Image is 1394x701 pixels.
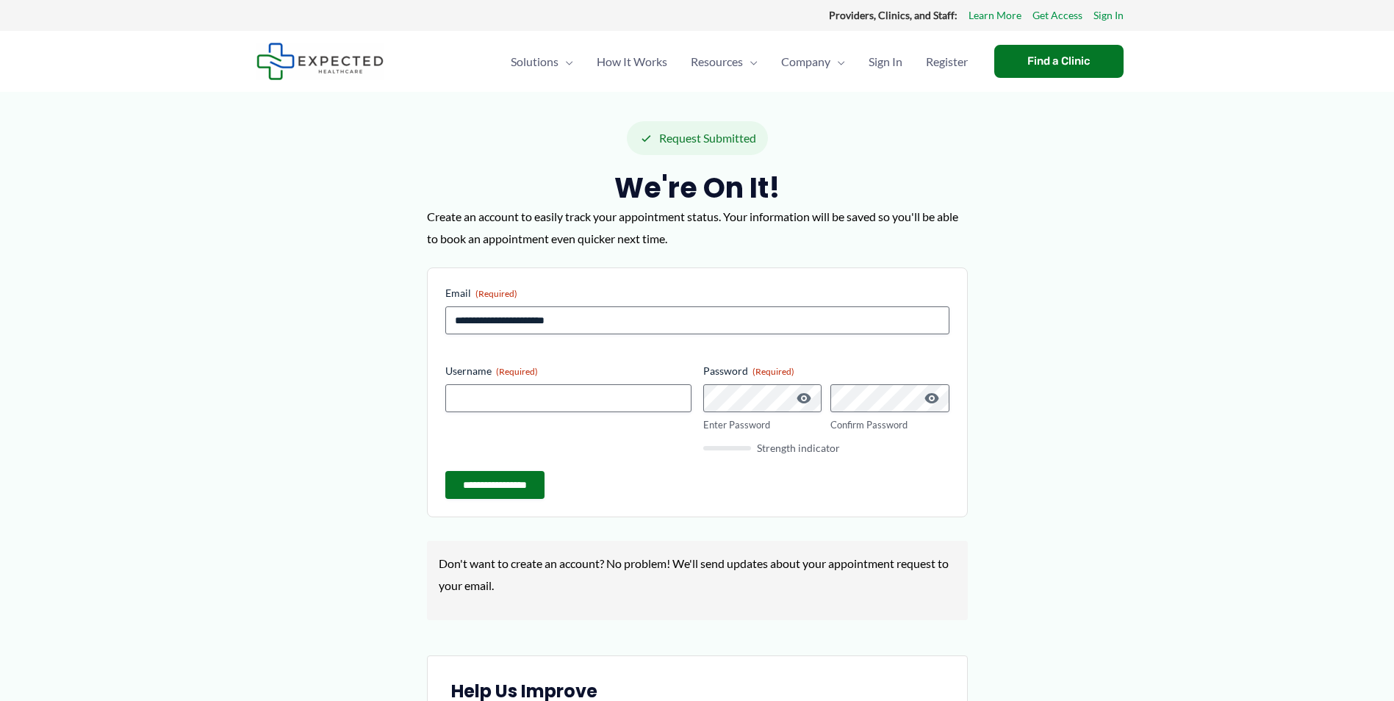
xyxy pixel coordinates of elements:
img: Expected Healthcare Logo - side, dark font, small [256,43,384,80]
span: Company [781,36,830,87]
div: Request Submitted [627,121,768,155]
a: Find a Clinic [994,45,1124,78]
div: Strength indicator [703,443,949,453]
span: Menu Toggle [830,36,845,87]
a: SolutionsMenu Toggle [499,36,585,87]
label: Enter Password [703,418,822,432]
a: Get Access [1032,6,1082,25]
a: Sign In [1093,6,1124,25]
span: (Required) [496,366,538,377]
span: How It Works [597,36,667,87]
a: Sign In [857,36,914,87]
span: (Required) [752,366,794,377]
legend: Password [703,364,794,378]
button: Show Password [795,389,813,407]
a: CompanyMenu Toggle [769,36,857,87]
p: Don't want to create an account? No problem! We'll send updates about your appointment request to... [439,553,956,596]
nav: Primary Site Navigation [499,36,980,87]
strong: Providers, Clinics, and Staff: [829,9,958,21]
a: ResourcesMenu Toggle [679,36,769,87]
a: Register [914,36,980,87]
button: Show Password [923,389,941,407]
span: (Required) [475,288,517,299]
span: Menu Toggle [558,36,573,87]
a: Learn More [969,6,1021,25]
a: How It Works [585,36,679,87]
span: Solutions [511,36,558,87]
h2: We're on it! [427,170,968,206]
label: Confirm Password [830,418,949,432]
span: Sign In [869,36,902,87]
label: Username [445,364,691,378]
span: Resources [691,36,743,87]
label: Email [445,286,949,301]
span: Menu Toggle [743,36,758,87]
p: Create an account to easily track your appointment status. Your information will be saved so you'... [427,206,968,249]
span: Register [926,36,968,87]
